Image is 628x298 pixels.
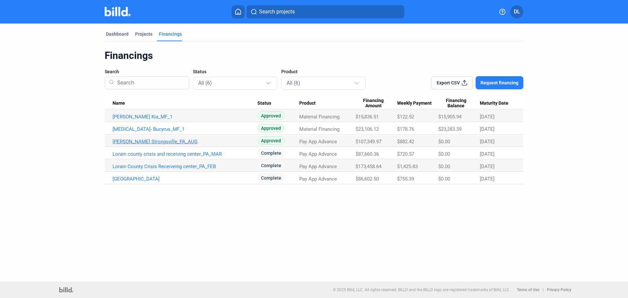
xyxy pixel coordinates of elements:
[480,79,518,86] span: Request financing
[397,164,418,169] span: $1,425.83
[259,8,295,16] span: Search projects
[281,68,298,75] span: Product
[159,31,182,37] div: Financings
[114,74,185,91] input: Search
[356,151,379,157] span: $87,660.36
[356,98,391,109] span: Financing Amount
[287,80,300,86] mat-select-trigger: All (6)
[299,164,337,169] span: Pay App Advance
[113,139,257,145] a: [PERSON_NAME] Strongsville_PA_AUG
[397,100,438,106] div: Weekly Payment
[257,112,285,120] span: Approved
[113,114,257,120] a: [PERSON_NAME] Kia_MF_1
[480,100,515,106] div: Maturity Date
[105,68,119,75] span: Search
[438,114,462,120] span: $15,905.94
[356,139,381,145] span: $107,349.97
[438,151,450,157] span: $0.00
[257,161,285,169] span: Complete
[397,139,414,145] span: $882.42
[438,98,480,109] div: Financing Balance
[438,176,450,182] span: $0.00
[257,100,300,106] div: Status
[356,176,379,182] span: $86,602.50
[514,8,520,16] span: DL
[510,5,523,18] button: DL
[356,126,379,132] span: $23,106.12
[193,68,206,75] span: Status
[299,139,337,145] span: Pay App Advance
[198,80,212,86] mat-select-trigger: All (6)
[135,31,152,37] div: Projects
[480,164,495,169] span: [DATE]
[299,100,356,106] div: Product
[480,176,495,182] span: [DATE]
[257,124,285,132] span: Approved
[438,139,450,145] span: $0.00
[431,76,473,89] button: Export CSV
[397,100,432,106] span: Weekly Payment
[480,126,495,132] span: [DATE]
[438,164,450,169] span: $0.00
[299,126,340,132] span: Material Financing
[397,126,414,132] span: $178.76
[257,136,285,145] span: Approved
[437,79,460,86] span: Export CSV
[476,76,523,89] button: Request financing
[356,164,381,169] span: $173,458.64
[480,114,495,120] span: [DATE]
[356,114,379,120] span: $15,836.51
[247,5,404,18] button: Search projects
[113,100,125,106] span: Name
[480,151,495,157] span: [DATE]
[106,31,129,37] div: Dashboard
[299,151,337,157] span: Pay App Advance
[105,7,131,16] img: Billd Company Logo
[113,126,257,132] a: [MEDICAL_DATA]- Bucyrus_MF_1
[438,98,474,109] span: Financing Balance
[257,100,271,106] span: Status
[397,114,414,120] span: $122.52
[547,288,571,292] b: Privacy Policy
[113,100,257,106] div: Name
[480,100,508,106] span: Maturity Date
[397,176,414,182] span: $755.39
[356,98,397,109] div: Financing Amount
[299,176,337,182] span: Pay App Advance
[257,174,285,182] span: Complete
[299,114,340,120] span: Material Financing
[397,151,414,157] span: $720.57
[517,288,539,292] b: Terms of Use
[113,164,257,169] a: Lorain County Crisis Receiveing center_PA_FEB
[113,176,257,182] a: [GEOGRAPHIC_DATA]
[257,149,285,157] span: Complete
[480,139,495,145] span: [DATE]
[299,100,316,106] span: Product
[113,151,257,157] a: Lorain county crisis and receiving center_PA_MAR
[438,126,462,132] span: $23,283.39
[333,288,510,292] p: © 2025 Billd, LLC. All rights reserved. BILLD and the BILLD logo are registered trademarks of Bil...
[105,49,523,62] div: Financings
[59,287,73,292] img: logo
